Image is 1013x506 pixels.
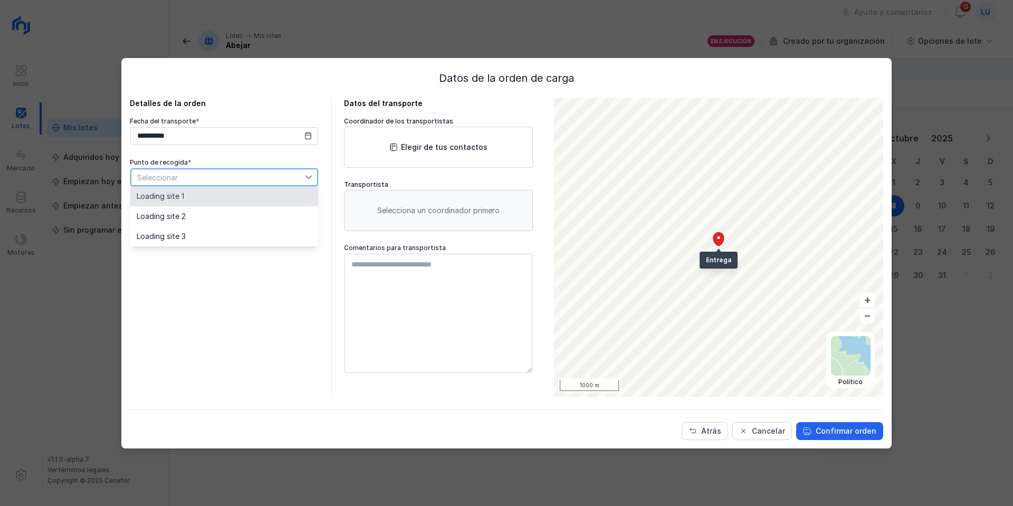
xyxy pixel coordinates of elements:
div: Atrás [701,426,721,436]
div: Político [831,378,871,386]
div: Comentarios para transportista [344,244,533,252]
div: Datos de la orden de carga [130,71,883,85]
span: Loading site 3 [137,233,186,240]
div: Punto de recogida [130,158,319,167]
button: – [859,308,875,323]
li: Loading site 3 [130,226,318,246]
span: Seleccionar [131,169,305,186]
div: Selecciona un coordinador primero [344,190,533,231]
button: Cancelar [732,422,792,440]
span: Loading site 2 [137,213,186,220]
li: Loading site 2 [130,206,318,226]
div: Detalles de la orden [130,98,319,109]
button: Atrás [682,422,728,440]
div: Fecha del transporte [130,117,319,126]
li: Loading site 1 [130,186,318,206]
button: Confirmar orden [796,422,883,440]
div: Confirmar orden [816,426,876,436]
img: political.webp [831,336,871,376]
div: Datos del transporte [344,98,533,109]
div: Certificados CdC [130,199,319,208]
div: Cancelar [752,426,785,436]
div: Transportista [344,180,533,189]
span: Loading site 1 [137,193,184,200]
div: Coordinador de los transportistas [344,117,533,126]
button: + [859,292,875,308]
div: Elegir de tus contactos [401,142,488,152]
